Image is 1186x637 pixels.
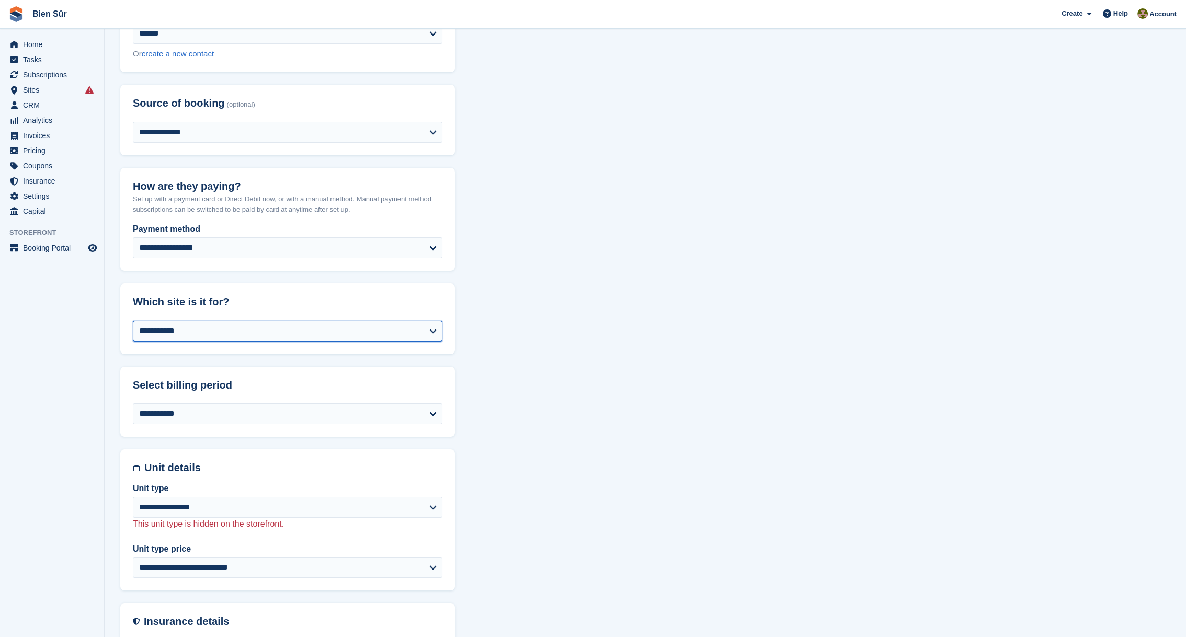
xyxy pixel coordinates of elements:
[133,223,442,235] label: Payment method
[1062,8,1082,19] span: Create
[5,98,99,112] a: menu
[5,113,99,128] a: menu
[142,49,214,58] a: create a new contact
[5,241,99,255] a: menu
[23,52,86,67] span: Tasks
[23,113,86,128] span: Analytics
[144,616,442,628] h2: Insurance details
[23,158,86,173] span: Coupons
[5,204,99,219] a: menu
[1149,9,1177,19] span: Account
[8,6,24,22] img: stora-icon-8386f47178a22dfd0bd8f6a31ec36ba5ce8667c1dd55bd0f319d3a0aa187defe.svg
[133,194,442,214] p: Set up with a payment card or Direct Debit now, or with a manual method. Manual payment method su...
[133,97,225,109] span: Source of booking
[5,37,99,52] a: menu
[5,83,99,97] a: menu
[1137,8,1148,19] img: Matthieu Burnand
[144,462,442,474] h2: Unit details
[23,204,86,219] span: Capital
[133,379,442,391] h2: Select billing period
[23,83,86,97] span: Sites
[23,143,86,158] span: Pricing
[5,174,99,188] a: menu
[133,482,442,495] label: Unit type
[5,143,99,158] a: menu
[133,462,140,474] img: unit-details-icon-595b0c5c156355b767ba7b61e002efae458ec76ed5ec05730b8e856ff9ea34a9.svg
[133,296,442,308] h2: Which site is it for?
[133,616,140,628] img: insurance-details-icon-731ffda60807649b61249b889ba3c5e2b5c27d34e2e1fb37a309f0fde93ff34a.svg
[227,101,255,109] span: (optional)
[133,180,442,192] h2: How are they paying?
[86,242,99,254] a: Preview store
[23,128,86,143] span: Invoices
[85,86,94,94] i: Smart entry sync failures have occurred
[28,5,71,22] a: Bien Sûr
[23,67,86,82] span: Subscriptions
[5,52,99,67] a: menu
[133,518,442,530] p: This unit type is hidden on the storefront.
[133,543,442,555] label: Unit type price
[5,128,99,143] a: menu
[23,98,86,112] span: CRM
[5,189,99,203] a: menu
[23,174,86,188] span: Insurance
[23,189,86,203] span: Settings
[9,227,104,238] span: Storefront
[5,158,99,173] a: menu
[23,241,86,255] span: Booking Portal
[1113,8,1128,19] span: Help
[23,37,86,52] span: Home
[5,67,99,82] a: menu
[133,48,442,60] div: Or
